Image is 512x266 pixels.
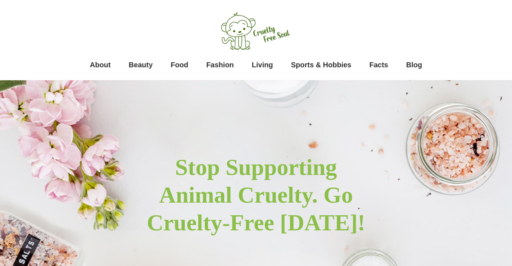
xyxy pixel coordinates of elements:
[291,58,352,72] a: Sports & Hobbies
[147,154,365,235] strong: Stop Supporting Animal Cruelty. Go Cruelty-Free [DATE]!
[406,58,422,72] a: Blog
[370,58,388,72] a: Facts
[206,58,234,72] a: Fashion
[129,58,153,72] a: Beauty
[171,58,188,72] a: Food
[90,58,111,72] a: About
[252,58,273,72] a: Living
